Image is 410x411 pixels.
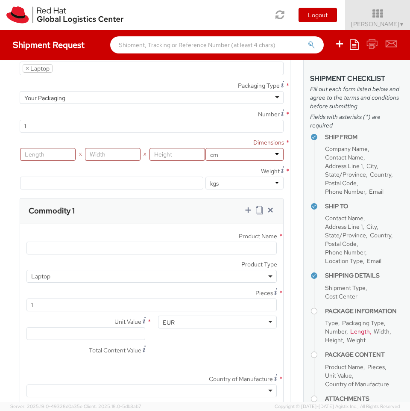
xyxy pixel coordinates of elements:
[20,148,76,161] input: Length
[370,171,391,178] span: Country
[26,270,277,283] span: Laptop
[149,148,205,161] input: Height
[370,231,391,239] span: Country
[310,75,404,83] h3: Shipment Checklist
[342,319,384,327] span: Packaging Type
[310,112,404,130] span: Fields with asterisks (*) are required
[141,148,150,161] span: X
[325,134,404,140] h4: Ship From
[6,6,123,24] img: rh-logistics-00dfa346123c4ec078e1.svg
[325,179,357,187] span: Postal Code
[325,293,357,300] span: Cost Center
[325,171,366,178] span: State/Province
[261,167,280,175] span: Weight
[209,375,273,383] span: Country of Manufacture
[325,319,338,327] span: Type
[325,145,368,153] span: Company Name
[239,232,277,240] span: Product Name
[10,403,82,409] span: Server: 2025.19.0-49328d0a35e
[399,21,404,28] span: ▼
[325,240,357,248] span: Postal Code
[26,65,29,72] span: ×
[325,308,404,314] h4: Package Information
[325,231,366,239] span: State/Province
[255,289,273,297] span: Pieces
[23,64,53,73] li: Laptop
[325,248,365,256] span: Phone Number
[325,380,389,388] span: Country of Manufacture
[325,372,352,379] span: Unit Value
[325,363,363,371] span: Product Name
[325,162,363,170] span: Address Line 1
[325,257,363,265] span: Location Type
[110,36,324,53] input: Shipment, Tracking or Reference Number (at least 4 chars)
[299,8,337,22] button: Logout
[367,257,381,265] span: Email
[275,403,400,410] span: Copyright © [DATE]-[DATE] Agistix Inc., All Rights Reserved
[325,396,404,402] h4: Attachments
[347,336,366,344] span: Weight
[366,162,377,170] span: City
[163,318,175,327] div: EUR
[351,20,404,28] span: [PERSON_NAME]
[310,85,404,110] span: Fill out each form listed below and agree to the terms and conditions before submitting
[366,223,377,231] span: City
[325,352,404,358] h4: Package Content
[29,207,75,215] h3: Commodity 1
[325,188,365,195] span: Phone Number
[367,363,385,371] span: Pieces
[253,139,284,146] span: Dimensions
[31,272,272,280] span: Laptop
[325,203,404,210] h4: Ship To
[350,328,370,335] span: Length
[238,82,280,89] span: Packaging Type
[325,223,363,231] span: Address Line 1
[24,94,65,102] div: Your Packaging
[241,260,277,268] span: Product Type
[258,110,280,118] span: Number
[13,40,85,50] h4: Shipment Request
[85,148,141,161] input: Width
[369,188,384,195] span: Email
[325,154,363,161] span: Contact Name
[89,346,141,354] span: Total Content Value
[325,336,343,344] span: Height
[325,284,366,292] span: Shipment Type
[114,318,141,325] span: Unit Value
[325,272,404,279] h4: Shipping Details
[84,403,141,409] span: Client: 2025.18.0-5db8ab7
[76,148,85,161] span: X
[325,328,346,335] span: Number
[374,328,389,335] span: Width
[325,214,363,222] span: Contact Name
